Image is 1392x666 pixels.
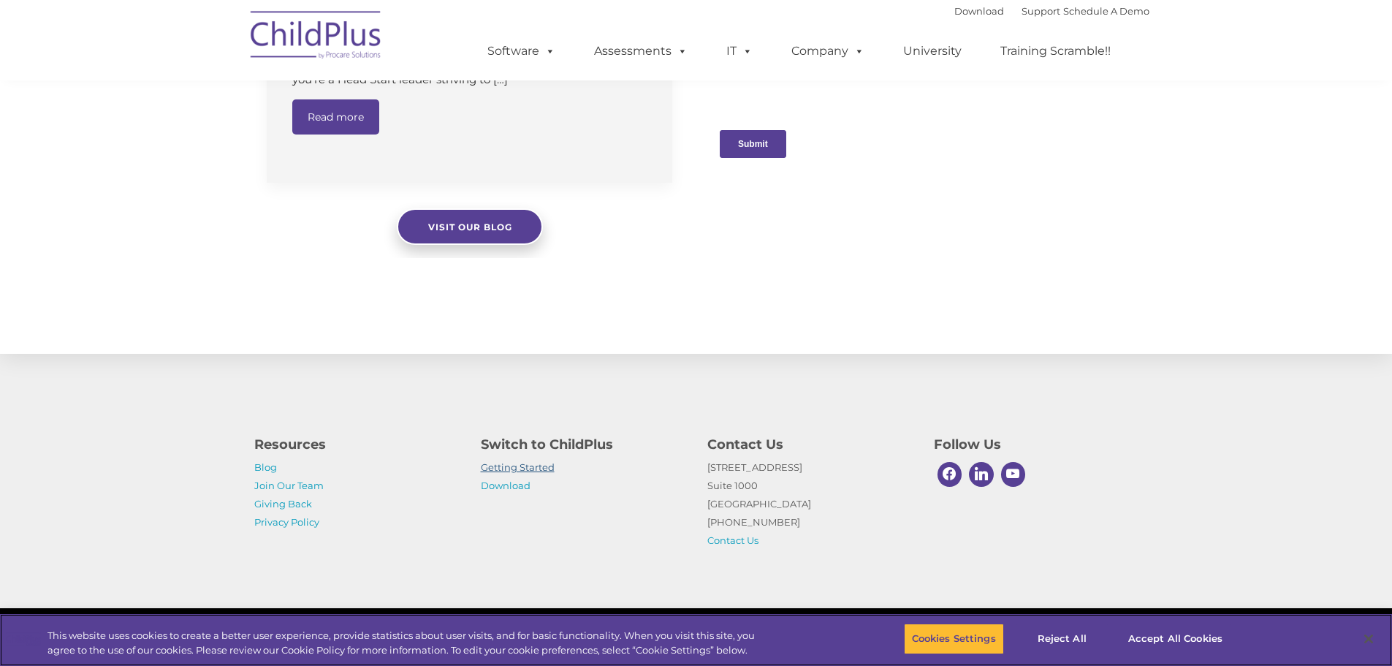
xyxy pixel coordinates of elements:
[1120,624,1231,654] button: Accept All Cookies
[243,1,389,74] img: ChildPlus by Procare Solutions
[254,498,312,510] a: Giving Back
[707,434,912,455] h4: Contact Us
[997,458,1030,491] a: Youtube
[1016,624,1108,654] button: Reject All
[707,458,912,550] p: [STREET_ADDRESS] Suite 1000 [GEOGRAPHIC_DATA] [PHONE_NUMBER]
[481,461,555,473] a: Getting Started
[986,37,1125,66] a: Training Scramble!!
[203,97,248,107] span: Last name
[954,5,1149,17] font: |
[934,458,966,491] a: Facebook
[292,99,379,135] a: Read more
[707,534,758,546] a: Contact Us
[203,156,265,167] span: Phone number
[965,458,997,491] a: Linkedin
[954,5,1004,17] a: Download
[777,37,879,66] a: Company
[397,208,543,245] a: Visit our blog
[254,434,459,455] h4: Resources
[1353,623,1385,655] button: Close
[473,37,570,66] a: Software
[254,461,277,473] a: Blog
[254,516,319,528] a: Privacy Policy
[904,624,1004,654] button: Cookies Settings
[254,480,324,491] a: Join Our Team
[889,37,976,66] a: University
[427,222,511,232] span: Visit our blog
[579,37,702,66] a: Assessments
[481,434,685,455] h4: Switch to ChildPlus
[47,629,766,657] div: This website uses cookies to create a better user experience, provide statistics about user visit...
[934,434,1138,455] h4: Follow Us
[1022,5,1060,17] a: Support
[712,37,767,66] a: IT
[481,480,530,491] a: Download
[1063,5,1149,17] a: Schedule A Demo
